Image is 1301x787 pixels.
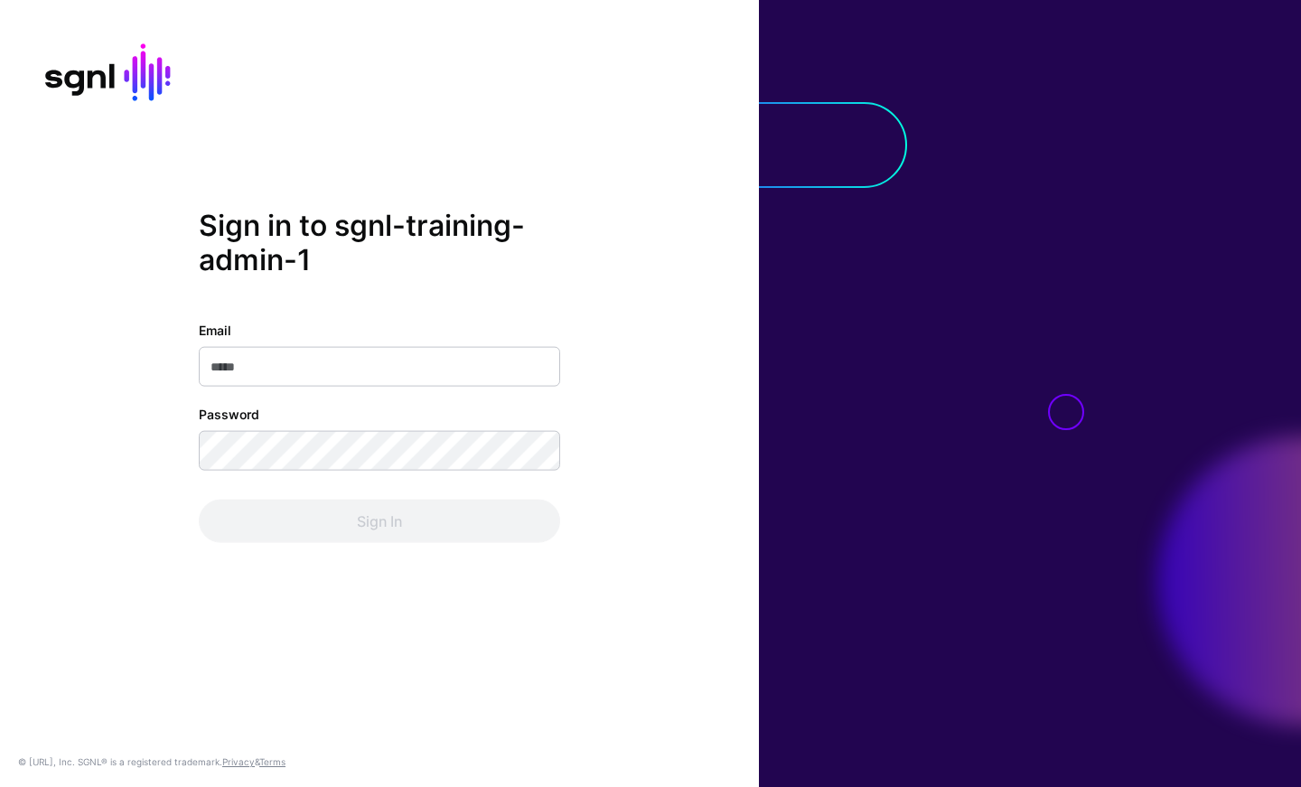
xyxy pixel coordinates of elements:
[199,208,560,277] h2: Sign in to sgnl-training-admin-1
[199,405,259,424] label: Password
[18,754,285,769] div: © [URL], Inc. SGNL® is a registered trademark. &
[222,756,255,767] a: Privacy
[259,756,285,767] a: Terms
[199,321,231,340] label: Email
